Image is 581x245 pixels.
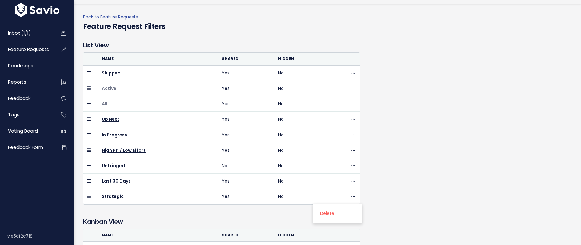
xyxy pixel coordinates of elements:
[102,132,127,138] a: In Progress
[8,95,30,102] span: Feedback
[218,158,274,173] td: No
[8,79,26,85] span: Reports
[274,127,329,143] td: No
[2,75,51,89] a: Reports
[274,81,329,96] td: No
[218,229,274,242] th: Shared
[98,53,218,65] th: Name
[218,96,274,112] td: Yes
[7,228,74,244] div: v.e5df2c718
[8,62,33,69] span: Roadmaps
[218,127,274,143] td: Yes
[218,143,274,158] td: Yes
[2,26,51,40] a: Inbox (1/1)
[2,140,51,155] a: Feedback form
[274,229,329,242] th: Hidden
[218,81,274,96] td: Yes
[98,229,218,242] th: Name
[13,3,61,17] img: logo-white.9d6f32f41409.svg
[102,85,116,91] span: Active
[274,112,329,127] td: No
[102,163,125,169] a: Untriaged
[102,116,119,122] a: Up Next
[274,65,329,81] td: No
[274,189,329,204] td: No
[102,147,146,153] a: High Pri / Low Effort
[274,143,329,158] td: No
[8,128,38,134] span: Voting Board
[274,96,329,112] td: No
[102,101,107,107] span: All
[218,65,274,81] td: Yes
[274,174,329,189] td: No
[83,14,138,20] a: Back to Feature Requests
[274,158,329,173] td: No
[102,178,131,184] a: Last 30 Days
[8,144,43,151] span: Feedback form
[8,30,31,36] span: Inbox (1/1)
[274,53,329,65] th: Hidden
[83,21,166,38] h4: Feature Request Filters
[218,112,274,127] td: Yes
[2,108,51,122] a: Tags
[83,41,572,50] h5: List View
[83,217,572,226] h5: Kanban View
[2,124,51,138] a: Voting Board
[218,174,274,189] td: Yes
[218,53,274,65] th: Shared
[218,189,274,204] td: Yes
[102,70,121,76] a: Shipped
[102,193,124,199] a: Strategic
[8,111,19,118] span: Tags
[2,59,51,73] a: Roadmaps
[2,42,51,57] a: Feature Requests
[8,46,49,53] span: Feature Requests
[2,91,51,106] a: Feedback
